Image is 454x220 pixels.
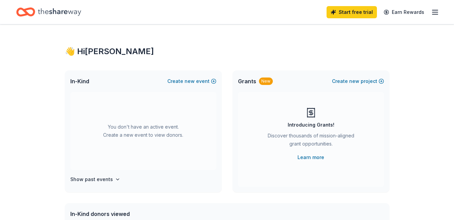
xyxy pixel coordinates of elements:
[297,153,324,161] a: Learn more
[380,6,428,18] a: Earn Rewards
[349,77,359,85] span: new
[70,175,113,183] h4: Show past events
[70,175,120,183] button: Show past events
[70,210,207,218] div: In-Kind donors viewed
[16,4,81,20] a: Home
[265,132,357,151] div: Discover thousands of mission-aligned grant opportunities.
[70,77,89,85] span: In-Kind
[70,92,216,170] div: You don't have an active event. Create a new event to view donors.
[167,77,216,85] button: Createnewevent
[259,78,273,85] div: New
[327,6,377,18] a: Start free trial
[185,77,195,85] span: new
[332,77,384,85] button: Createnewproject
[65,46,389,57] div: 👋 Hi [PERSON_NAME]
[238,77,256,85] span: Grants
[288,121,334,129] div: Introducing Grants!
